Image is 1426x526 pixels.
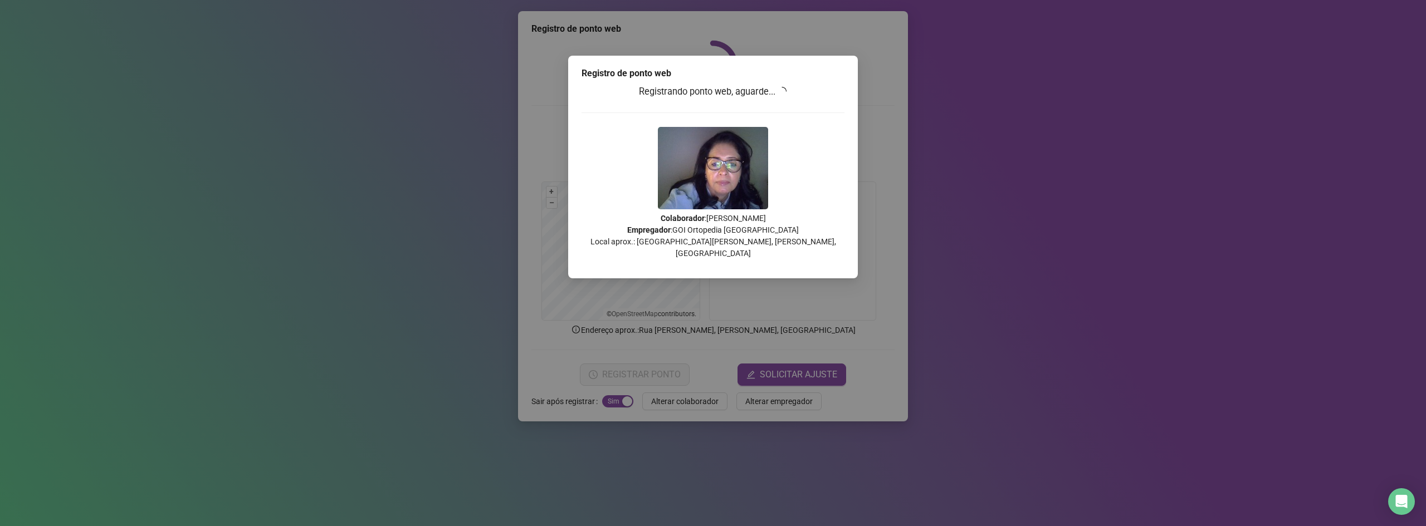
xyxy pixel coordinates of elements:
span: loading [778,87,787,96]
img: 9k= [658,127,768,209]
p: : [PERSON_NAME] : GOI Ortopedia [GEOGRAPHIC_DATA] Local aprox.: [GEOGRAPHIC_DATA][PERSON_NAME], [... [582,213,844,259]
strong: Colaborador [661,214,705,223]
div: Open Intercom Messenger [1388,488,1415,515]
strong: Empregador [627,225,671,234]
h3: Registrando ponto web, aguarde... [582,85,844,99]
div: Registro de ponto web [582,67,844,80]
